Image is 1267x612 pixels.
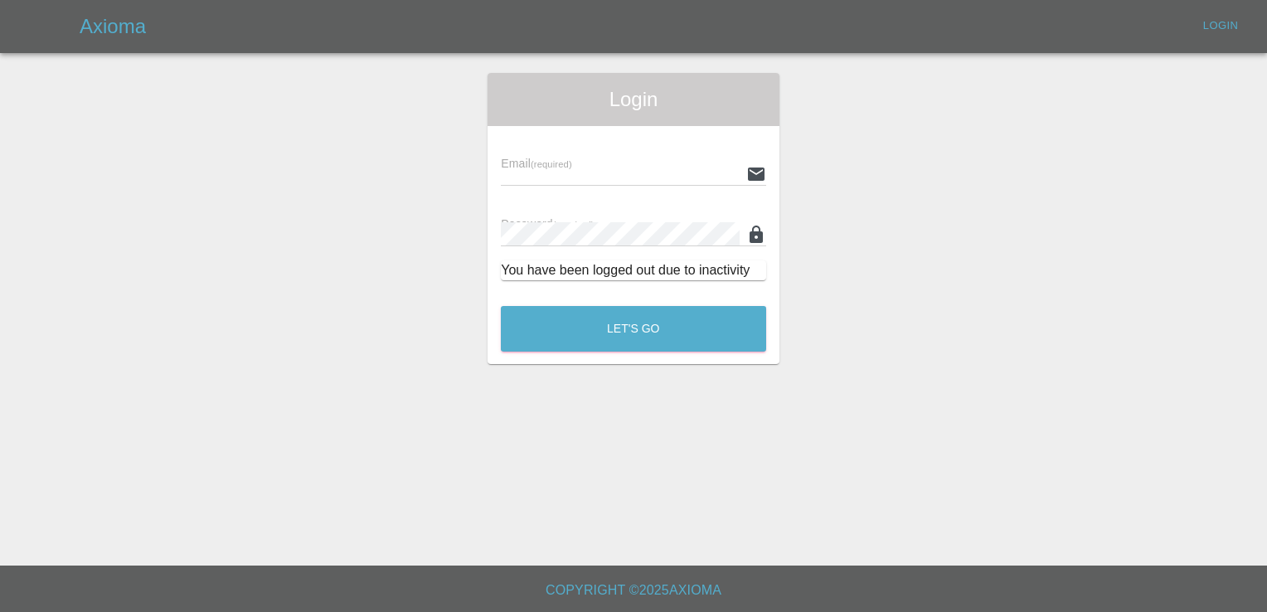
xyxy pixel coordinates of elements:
[13,579,1254,602] h6: Copyright © 2025 Axioma
[501,306,766,352] button: Let's Go
[553,220,595,230] small: (required)
[501,86,766,113] span: Login
[501,217,594,231] span: Password
[501,157,571,170] span: Email
[80,13,146,40] h5: Axioma
[501,260,766,280] div: You have been logged out due to inactivity
[531,159,572,169] small: (required)
[1194,13,1247,39] a: Login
